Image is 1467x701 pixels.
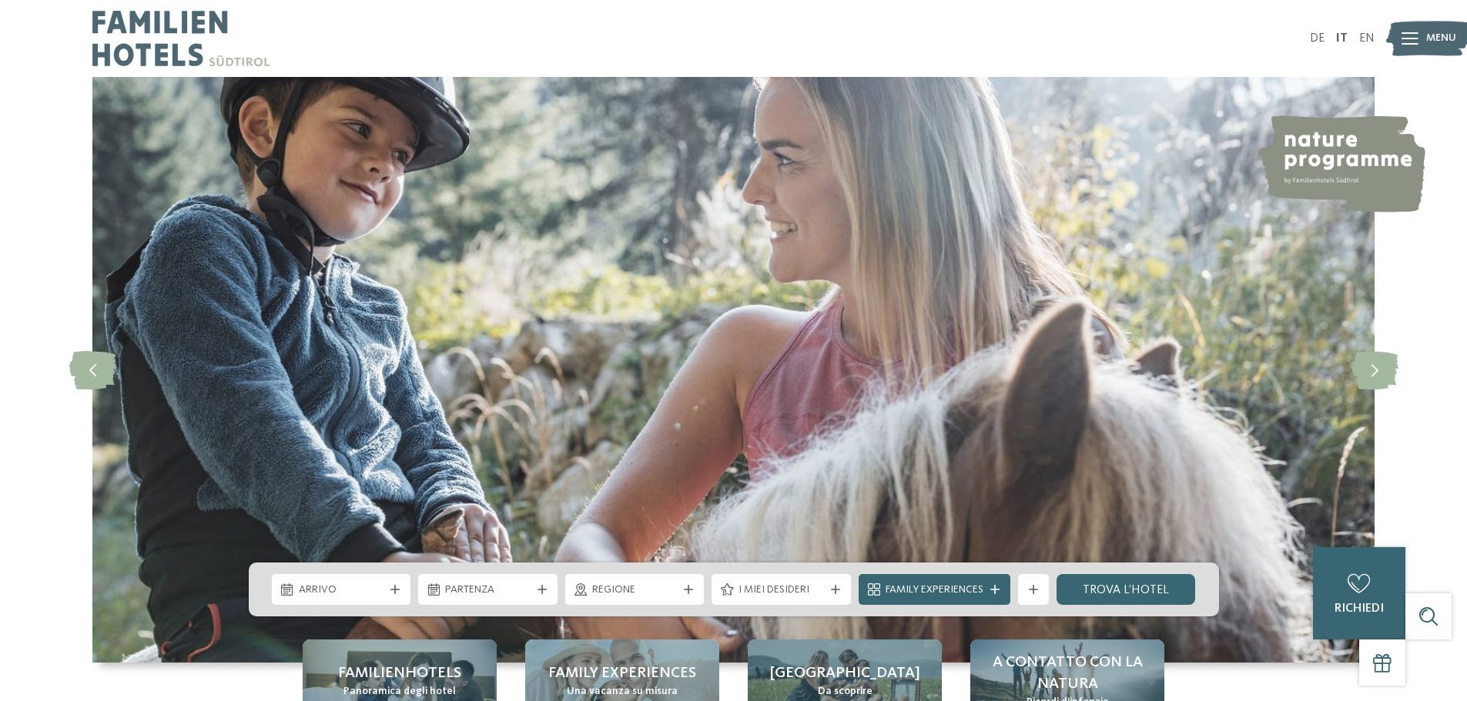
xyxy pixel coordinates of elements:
span: A contatto con la natura [986,652,1149,695]
span: Panoramica degli hotel [343,684,456,699]
a: richiedi [1313,547,1405,639]
span: richiedi [1335,603,1384,615]
span: Arrivo [299,582,384,598]
span: Partenza [445,582,531,598]
a: EN [1359,32,1375,45]
span: Family experiences [548,663,696,684]
a: IT [1336,32,1348,45]
span: I miei desideri [739,582,824,598]
span: Familienhotels [338,663,461,684]
a: trova l’hotel [1057,574,1196,605]
img: Family hotel Alto Adige: the happy family places! [92,77,1375,663]
span: Regione [592,582,678,598]
span: Menu [1426,31,1456,46]
span: Da scoprire [818,684,872,699]
span: Family Experiences [886,582,983,598]
img: nature programme by Familienhotels Südtirol [1256,115,1425,212]
span: [GEOGRAPHIC_DATA] [770,663,920,684]
a: DE [1310,32,1325,45]
span: Una vacanza su misura [567,684,678,699]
